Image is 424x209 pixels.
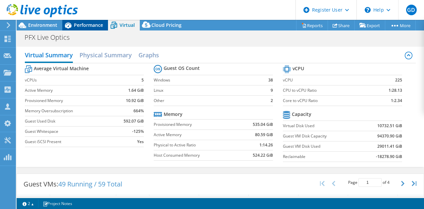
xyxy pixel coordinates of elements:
b: 535.04 GiB [253,121,273,128]
b: 2 [271,97,273,104]
div: Guest VMs: [17,174,129,194]
b: 1:14.26 [259,142,273,148]
b: -18278.90 GiB [376,153,402,160]
b: Memory [164,111,183,118]
b: 10732.51 GiB [377,123,402,129]
b: Guest OS Count [164,65,200,72]
label: Guest Used Disk [25,118,115,125]
a: Reports [296,20,328,30]
a: 2 [18,199,38,208]
span: Cloud Pricing [151,22,182,28]
label: CPU to vCPU Ratio [283,87,371,94]
span: Environment [28,22,57,28]
span: 49 Running / 59 Total [58,180,122,188]
b: 664% [133,108,144,114]
b: Average Virtual Machine [34,65,89,72]
b: 94370.90 GiB [377,133,402,139]
label: vCPUs [25,77,115,83]
label: Guest iSCSI Present [25,138,115,145]
label: vCPU [283,77,371,83]
label: Reclaimable [283,153,359,160]
b: -125% [132,128,144,135]
b: 10.92 GiB [126,97,144,104]
b: Yes [137,138,144,145]
b: 29011.41 GiB [377,143,402,150]
a: More [385,20,416,30]
label: Provisioned Memory [154,121,238,128]
label: Guest Whitespace [25,128,115,135]
label: Virtual Disk Used [283,123,359,129]
label: Memory Oversubscription [25,108,115,114]
span: Page of [348,178,390,187]
label: Active Memory [154,131,238,138]
b: 38 [268,77,273,83]
b: 592.07 GiB [124,118,144,125]
span: Virtual [120,22,135,28]
h2: Physical Summary [79,48,132,62]
b: 1.64 GiB [128,87,144,94]
h1: PFX Live Optics [22,34,80,41]
b: 5 [141,77,144,83]
a: Export [354,20,385,30]
label: Guest VM Disk Capacity [283,133,359,139]
label: Host Consumed Memory [154,152,238,159]
b: Capacity [292,111,311,118]
b: 524.22 GiB [253,152,273,159]
label: Guest VM Disk Used [283,143,359,150]
h2: Virtual Summary [25,48,73,63]
svg: \n [365,7,371,13]
input: jump to page [358,178,382,187]
span: 4 [387,180,390,185]
label: Core to vCPU Ratio [283,97,371,104]
b: vCPU [292,65,304,72]
span: GD [406,5,417,15]
a: Project Notes [38,199,77,208]
a: Share [328,20,355,30]
b: 9 [271,87,273,94]
b: 80.59 GiB [255,131,273,138]
label: Provisioned Memory [25,97,115,104]
span: Performance [74,22,103,28]
label: Windows [154,77,262,83]
label: Physical to Active Ratio [154,142,238,148]
label: Active Memory [25,87,115,94]
b: 1:2.34 [391,97,402,104]
b: 1:28.13 [389,87,402,94]
label: Other [154,97,262,104]
b: 225 [395,77,402,83]
h2: Graphs [138,48,159,62]
label: Linux [154,87,262,94]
